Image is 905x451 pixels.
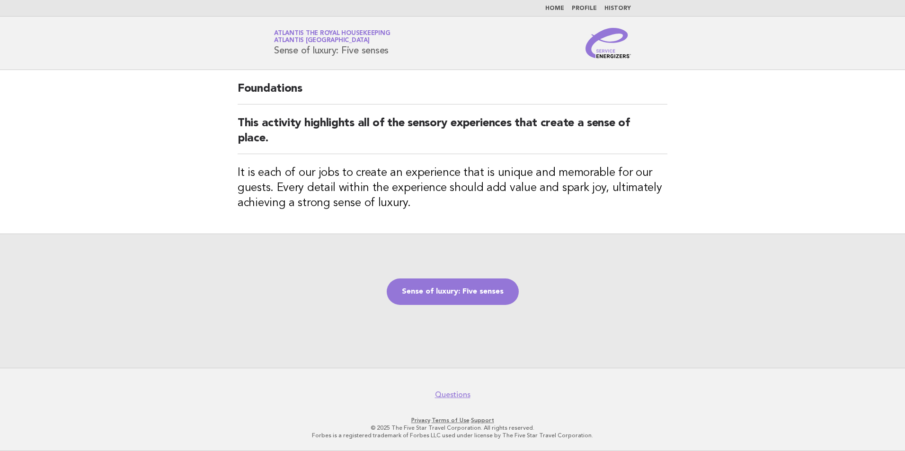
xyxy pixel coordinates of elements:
[471,417,494,424] a: Support
[387,278,519,305] a: Sense of luxury: Five senses
[274,30,390,43] a: Atlantis the Royal HousekeepingAtlantis [GEOGRAPHIC_DATA]
[604,6,631,11] a: History
[238,81,667,104] h2: Foundations
[238,116,667,154] h2: This activity highlights all of the sensory experiences that create a sense of place.
[274,38,370,44] span: Atlantis [GEOGRAPHIC_DATA]
[163,424,742,432] p: © 2025 The Five Star Travel Corporation. All rights reserved.
[572,6,597,11] a: Profile
[238,165,667,211] h3: It is each of our jobs to create an experience that is unique and memorable for our guests. Every...
[163,432,742,439] p: Forbes is a registered trademark of Forbes LLC used under license by The Five Star Travel Corpora...
[586,28,631,58] img: Service Energizers
[411,417,430,424] a: Privacy
[545,6,564,11] a: Home
[274,31,390,55] h1: Sense of luxury: Five senses
[432,417,470,424] a: Terms of Use
[435,390,470,399] a: Questions
[163,416,742,424] p: · ·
